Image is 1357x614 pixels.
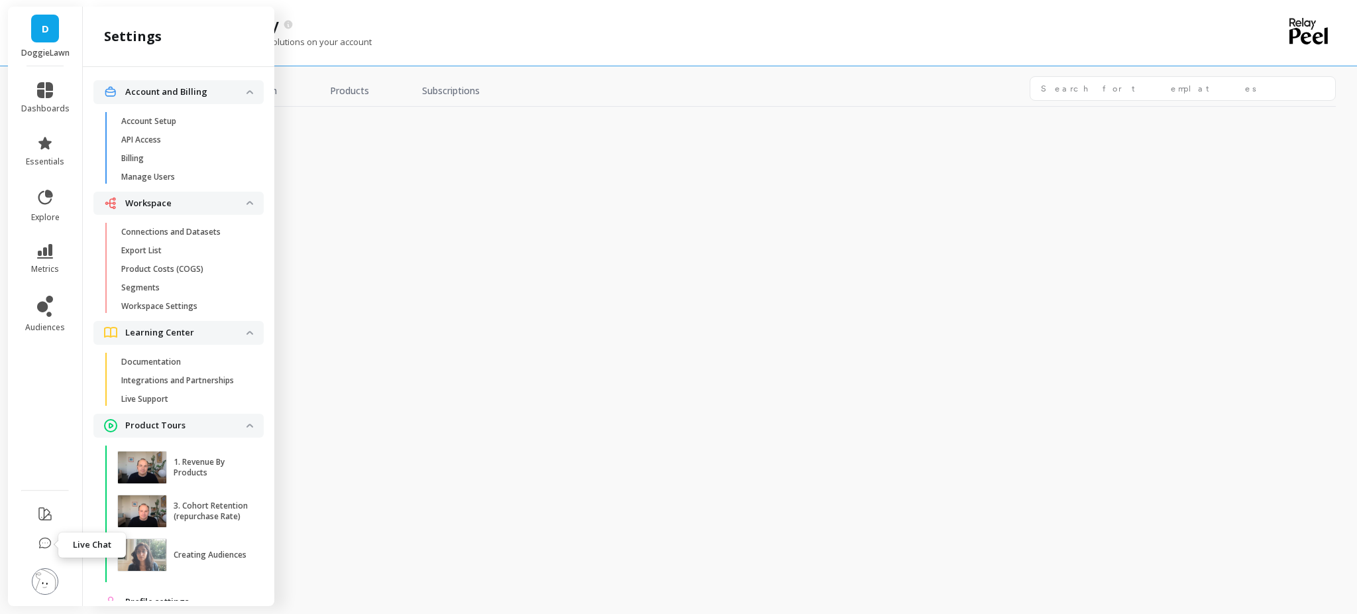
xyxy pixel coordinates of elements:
[125,197,246,210] p: Workspace
[121,116,176,127] p: Account Setup
[42,21,49,36] span: D
[125,419,246,432] p: Product Tours
[125,86,246,99] p: Account and Billing
[121,375,234,386] p: Integrations and Partnerships
[104,86,117,98] img: navigation item icon
[121,227,221,237] p: Connections and Datasets
[121,153,144,164] p: Billing
[104,27,162,46] h2: settings
[121,135,161,145] p: API Access
[104,197,117,210] img: navigation item icon
[121,264,203,275] p: Product Costs (COGS)
[121,172,175,182] p: Manage Users
[31,264,59,275] span: metrics
[121,394,168,404] p: Live Support
[121,245,162,256] p: Export List
[121,301,197,312] p: Workspace Settings
[121,282,160,293] p: Segments
[314,76,385,107] a: Products
[104,595,117,609] img: navigation item icon
[21,103,70,114] span: dashboards
[104,327,117,338] img: navigation item icon
[246,331,253,335] img: down caret icon
[246,90,253,94] img: down caret icon
[125,595,253,609] a: Profile settings
[26,156,64,167] span: essentials
[246,201,253,205] img: down caret icon
[25,322,65,333] span: audiences
[174,501,248,522] p: 3. Cohort Retention (repurchase Rate)
[32,568,58,595] img: profile picture
[174,550,246,560] p: Creating Audiences
[111,76,496,107] nav: Tabs
[246,424,253,428] img: down caret icon
[21,48,70,58] p: DoggieLawn
[125,595,189,609] span: Profile settings
[1030,76,1336,101] input: Search for templates
[125,326,246,339] p: Learning Center
[104,419,117,432] img: navigation item icon
[406,76,496,107] a: Subscriptions
[174,457,248,478] p: 1. Revenue By Products
[31,212,60,223] span: explore
[121,357,181,367] p: Documentation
